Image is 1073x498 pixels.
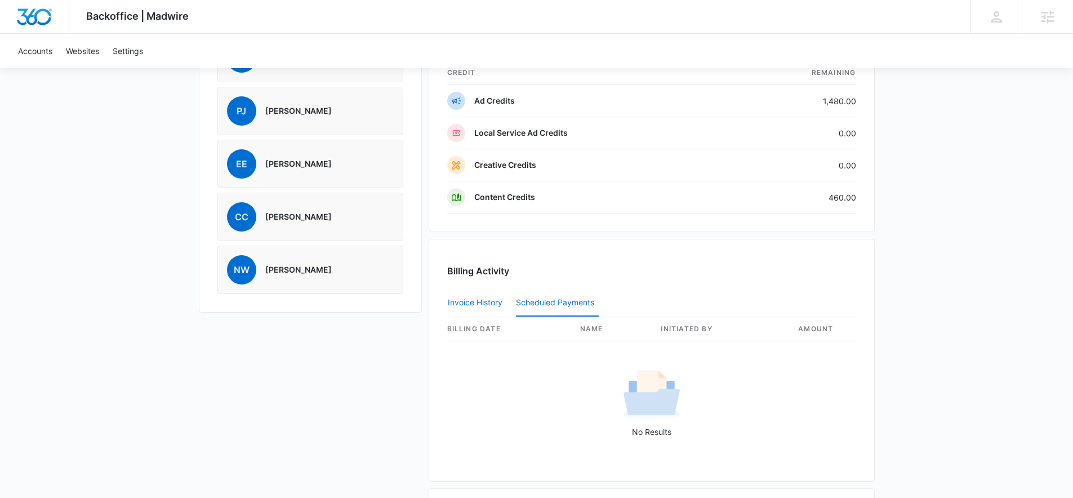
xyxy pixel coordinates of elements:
[265,211,332,223] p: [PERSON_NAME]
[737,149,856,181] td: 0.00
[227,96,256,126] span: PJ
[789,317,842,341] th: amount
[447,61,737,85] th: credit
[737,85,856,117] td: 1,480.00
[86,10,189,22] span: Backoffice | Madwire
[474,127,568,139] p: Local Service Ad Credits
[265,105,332,117] p: [PERSON_NAME]
[737,117,856,149] td: 0.00
[737,181,856,214] td: 460.00
[652,317,789,341] th: Initiated By
[265,264,332,275] p: [PERSON_NAME]
[516,299,599,306] div: Scheduled Payments
[227,255,256,284] span: NW
[59,34,106,68] a: Websites
[106,34,150,68] a: Settings
[227,202,256,232] span: CC
[265,158,332,170] p: [PERSON_NAME]
[448,426,856,438] p: No Results
[11,34,59,68] a: Accounts
[624,367,680,423] img: No Results
[571,317,652,341] th: name
[447,264,856,278] h3: Billing Activity
[448,290,502,317] button: Invoice History
[447,317,571,341] th: Billing Date
[474,192,535,203] p: Content Credits
[227,149,256,179] span: ee
[474,95,515,106] p: Ad Credits
[474,159,536,171] p: Creative Credits
[737,61,856,85] th: Remaining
